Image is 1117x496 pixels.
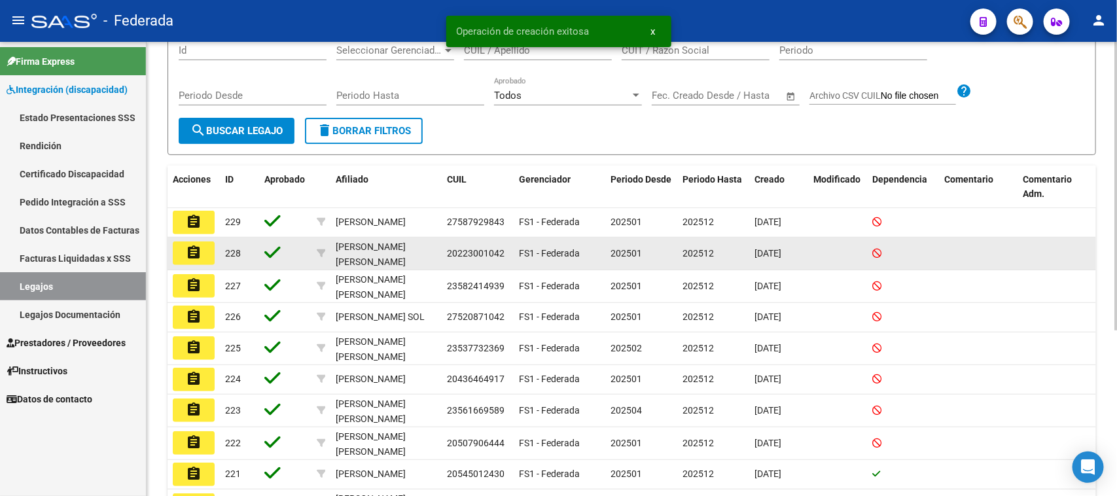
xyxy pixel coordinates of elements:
div: [PERSON_NAME] [336,215,406,230]
span: FS1 - Federada [519,469,580,479]
span: 202512 [683,281,714,291]
datatable-header-cell: Comentario Adm. [1018,166,1096,209]
input: Start date [652,90,694,101]
span: FS1 - Federada [519,217,580,227]
span: Borrar Filtros [317,125,411,137]
datatable-header-cell: CUIL [442,166,514,209]
mat-icon: assignment [186,309,202,325]
span: 225 [225,343,241,353]
span: - Federada [103,7,173,35]
span: Creado [754,174,785,185]
span: 227 [225,281,241,291]
span: 202501 [611,374,642,384]
span: Modificado [813,174,860,185]
span: 23537732369 [447,343,505,353]
span: Operación de creación exitosa [457,25,590,38]
span: FS1 - Federada [519,248,580,258]
div: [PERSON_NAME] [PERSON_NAME] [336,239,436,270]
span: 20507906444 [447,438,505,448]
span: 202512 [683,438,714,448]
datatable-header-cell: Aprobado [259,166,311,209]
datatable-header-cell: Periodo Desde [605,166,677,209]
mat-icon: search [190,122,206,138]
span: Comentario Adm. [1023,174,1072,200]
span: FS1 - Federada [519,311,580,322]
div: Open Intercom Messenger [1073,452,1104,483]
span: 226 [225,311,241,322]
button: Open calendar [784,89,799,104]
mat-icon: assignment [186,434,202,450]
span: 202502 [611,343,642,353]
input: Archivo CSV CUIL [881,90,956,102]
span: 229 [225,217,241,227]
span: 27520871042 [447,311,505,322]
span: 202501 [611,469,642,479]
span: 202512 [683,405,714,416]
input: End date [706,90,770,101]
span: FS1 - Federada [519,281,580,291]
span: [DATE] [754,311,781,322]
div: [PERSON_NAME] [PERSON_NAME] [336,429,436,459]
span: 224 [225,374,241,384]
div: [PERSON_NAME] [PERSON_NAME] [336,397,436,427]
span: 202512 [683,343,714,353]
span: 202501 [611,248,642,258]
span: 202512 [683,469,714,479]
datatable-header-cell: ID [220,166,259,209]
span: Prestadores / Proveedores [7,336,126,350]
button: Buscar Legajo [179,118,294,144]
span: Afiliado [336,174,368,185]
span: 202512 [683,374,714,384]
div: [PERSON_NAME] SOL [336,310,425,325]
mat-icon: help [956,83,972,99]
span: [DATE] [754,405,781,416]
span: Aprobado [264,174,305,185]
mat-icon: assignment [186,245,202,260]
span: [DATE] [754,281,781,291]
span: Periodo Hasta [683,174,742,185]
button: x [641,20,666,43]
mat-icon: assignment [186,340,202,355]
span: Comentario [944,174,993,185]
mat-icon: delete [317,122,332,138]
mat-icon: assignment [186,402,202,417]
span: 202501 [611,217,642,227]
span: Seleccionar Gerenciador [336,44,442,56]
span: 20545012430 [447,469,505,479]
span: 20436464917 [447,374,505,384]
span: 202512 [683,311,714,322]
span: 202512 [683,248,714,258]
datatable-header-cell: Modificado [808,166,867,209]
mat-icon: assignment [186,277,202,293]
datatable-header-cell: Afiliado [330,166,442,209]
span: Buscar Legajo [190,125,283,137]
span: [DATE] [754,374,781,384]
mat-icon: menu [10,12,26,28]
mat-icon: assignment [186,214,202,230]
span: FS1 - Federada [519,405,580,416]
div: [PERSON_NAME] [PERSON_NAME] [336,334,436,364]
button: Borrar Filtros [305,118,423,144]
datatable-header-cell: Comentario [939,166,1018,209]
span: 23561669589 [447,405,505,416]
mat-icon: assignment [186,466,202,482]
span: Archivo CSV CUIL [809,90,881,101]
span: 202501 [611,311,642,322]
span: ID [225,174,234,185]
datatable-header-cell: Dependencia [867,166,939,209]
span: 202512 [683,217,714,227]
span: 228 [225,248,241,258]
span: Integración (discapacidad) [7,82,128,97]
span: 202504 [611,405,642,416]
span: 222 [225,438,241,448]
datatable-header-cell: Periodo Hasta [677,166,749,209]
span: Instructivos [7,364,67,378]
datatable-header-cell: Creado [749,166,808,209]
span: [DATE] [754,438,781,448]
span: 202501 [611,438,642,448]
span: 23582414939 [447,281,505,291]
span: Todos [494,90,522,101]
span: 27587929843 [447,217,505,227]
span: Gerenciador [519,174,571,185]
span: [DATE] [754,469,781,479]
